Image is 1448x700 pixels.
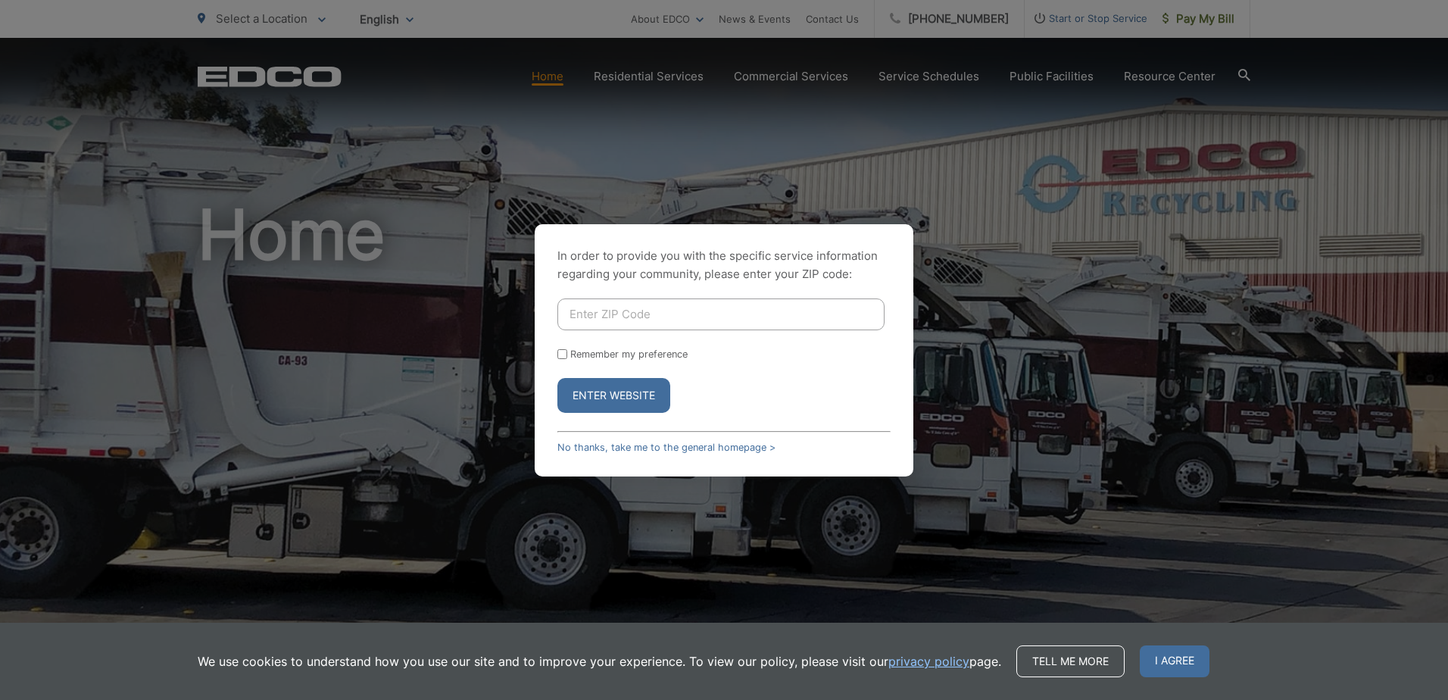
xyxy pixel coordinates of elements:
a: No thanks, take me to the general homepage > [557,442,775,453]
span: I agree [1140,645,1209,677]
a: Tell me more [1016,645,1125,677]
label: Remember my preference [570,348,688,360]
button: Enter Website [557,378,670,413]
p: In order to provide you with the specific service information regarding your community, please en... [557,247,891,283]
input: Enter ZIP Code [557,298,885,330]
p: We use cookies to understand how you use our site and to improve your experience. To view our pol... [198,652,1001,670]
a: privacy policy [888,652,969,670]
